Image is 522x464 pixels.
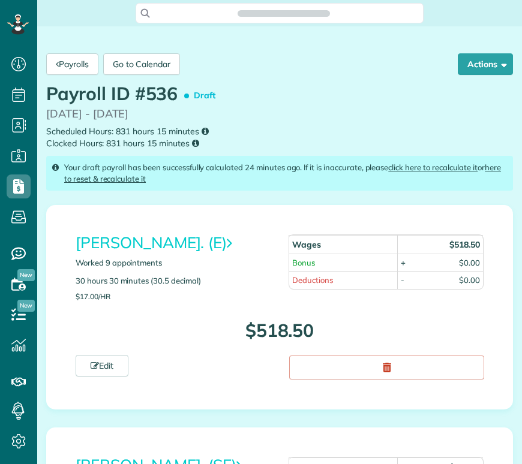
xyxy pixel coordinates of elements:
[64,162,501,183] a: here to reset & recalculate it
[459,257,480,269] div: $0.00
[449,239,480,250] strong: $518.50
[17,269,35,281] span: New
[459,275,480,286] div: $0.00
[76,355,128,376] a: Edit
[401,257,406,269] div: +
[76,321,484,341] p: $518.50
[292,239,321,250] strong: Wages
[103,53,180,75] a: Go to Calendar
[17,300,35,312] span: New
[46,84,221,106] h1: Payroll ID #536
[458,53,513,75] button: Actions
[250,7,317,19] span: Search ZenMaid…
[76,233,232,252] a: [PERSON_NAME]. (E)
[46,53,98,75] a: Payrolls
[401,275,404,286] div: -
[187,85,220,106] span: Draft
[46,156,513,191] div: Your draft payroll has been successfully calculated 24 minutes ago. If it is inaccurate, please or
[46,125,513,150] small: Scheduled Hours: 831 hours 15 minutes Clocked Hours: 831 hours 15 minutes
[46,106,513,122] p: [DATE] - [DATE]
[76,257,271,269] p: Worked 9 appointments
[388,162,478,172] a: click here to recalculate it
[289,271,397,289] td: Deductions
[76,275,271,287] p: 30 hours 30 minutes (30.5 decimal)
[76,293,271,300] p: $17.00/hr
[289,254,397,272] td: Bonus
